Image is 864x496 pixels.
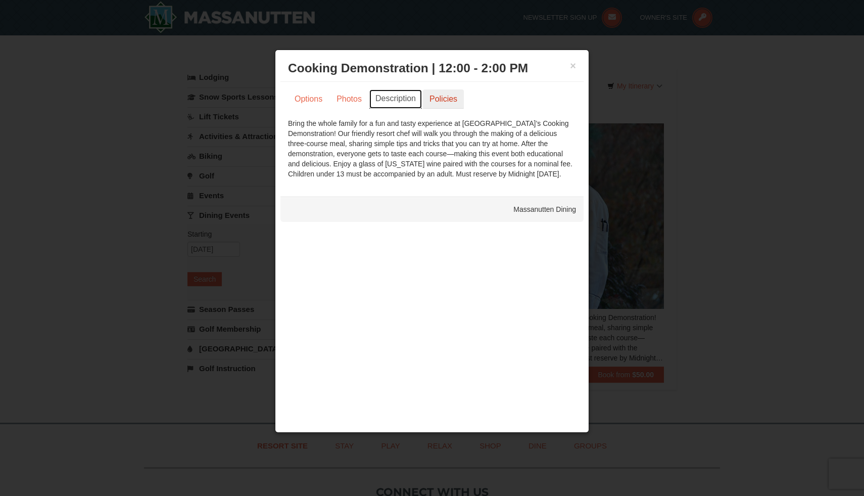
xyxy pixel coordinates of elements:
[288,89,329,109] a: Options
[288,62,576,74] h3: Cooking Demonstration | 12:00 - 2:00 PM
[423,89,464,109] a: Policies
[570,61,576,71] button: ×
[330,89,368,109] a: Photos
[288,118,576,179] div: Bring the whole family for a fun and tasty experience at [GEOGRAPHIC_DATA]’s Cooking Demonstratio...
[280,197,584,222] div: Massanutten Dining
[369,89,422,109] a: Description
